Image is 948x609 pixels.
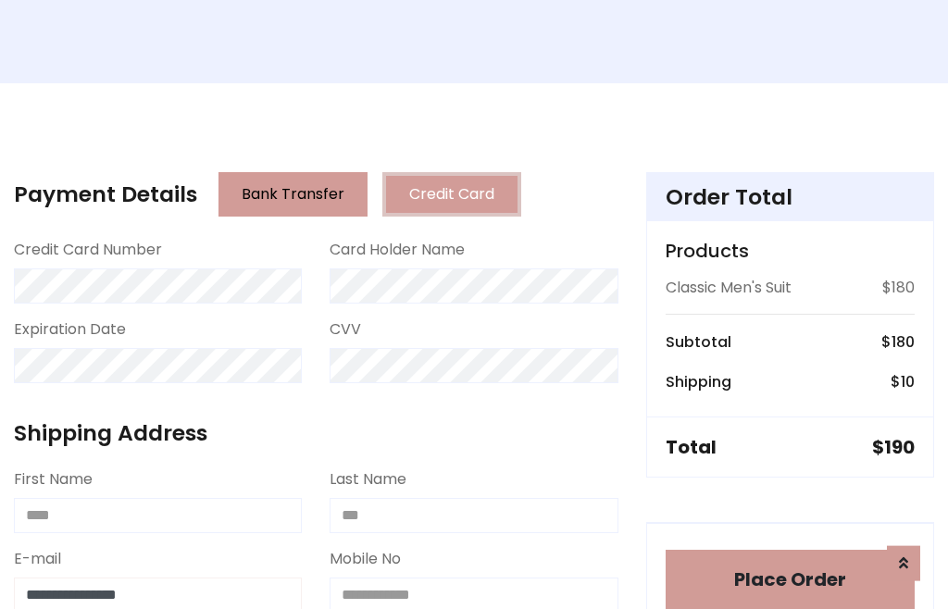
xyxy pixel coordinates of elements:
label: Mobile No [330,548,401,570]
label: Credit Card Number [14,239,162,261]
label: CVV [330,318,361,341]
label: Expiration Date [14,318,126,341]
button: Credit Card [382,172,521,217]
button: Bank Transfer [218,172,368,217]
label: First Name [14,468,93,491]
h6: Shipping [666,373,731,391]
button: Place Order [666,550,915,609]
p: Classic Men's Suit [666,277,792,299]
h4: Payment Details [14,181,197,207]
h5: Products [666,240,915,262]
label: Last Name [330,468,406,491]
h5: Total [666,436,717,458]
span: 10 [901,371,915,392]
p: $180 [882,277,915,299]
h4: Order Total [666,184,915,210]
span: 180 [892,331,915,353]
span: 190 [884,434,915,460]
h6: $ [881,333,915,351]
label: Card Holder Name [330,239,465,261]
h4: Shipping Address [14,420,618,446]
h6: Subtotal [666,333,731,351]
label: E-mail [14,548,61,570]
h5: $ [872,436,915,458]
h6: $ [891,373,915,391]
